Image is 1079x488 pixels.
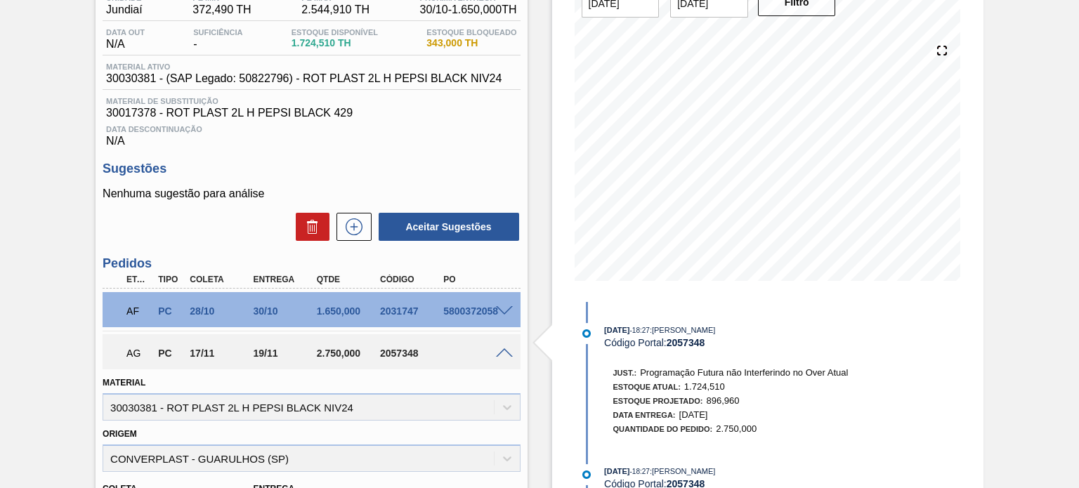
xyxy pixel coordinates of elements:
span: 2.750,000 [716,423,757,434]
div: Pedido de Compra [155,348,186,359]
span: Data Descontinuação [106,125,516,133]
span: 2.544,910 TH [301,4,370,16]
div: Código [377,275,446,284]
div: Nova sugestão [329,213,372,241]
strong: 2057348 [667,337,705,348]
span: Suficiência [193,28,242,37]
span: 30/10 - 1.650,000 TH [420,4,517,16]
h3: Sugestões [103,161,520,176]
span: Material de Substituição [106,97,516,105]
p: Nenhuma sugestão para análise [103,187,520,200]
div: 30/10/2025 [250,305,320,317]
div: 17/11/2025 [186,348,256,359]
div: N/A [103,28,148,51]
span: - 18:27 [630,327,650,334]
span: [DATE] [679,409,708,420]
div: Qtde [313,275,383,284]
span: : [PERSON_NAME] [650,467,716,475]
span: Estoque Bloqueado [426,28,516,37]
div: Aceitar Sugestões [372,211,521,242]
div: N/A [103,119,520,147]
div: 19/11/2025 [250,348,320,359]
span: 30017378 - ROT PLAST 2L H PEPSI BLACK 429 [106,107,516,119]
span: Estoque Disponível [292,28,378,37]
span: Quantidade do Pedido: [613,425,713,433]
div: Aguardando Aprovação do Gestor [123,338,155,369]
span: 343,000 TH [426,38,516,48]
h3: Pedidos [103,256,520,271]
span: Estoque Atual: [613,383,681,391]
span: Estoque Projetado: [613,397,703,405]
span: 372,490 TH [192,4,251,16]
p: AF [126,305,151,317]
div: 1.650,000 [313,305,383,317]
label: Origem [103,429,137,439]
div: Código Portal: [604,337,938,348]
div: 2031747 [377,305,446,317]
p: AG [126,348,151,359]
div: PO [440,275,509,284]
div: 5800372058 [440,305,509,317]
img: atual [582,329,591,338]
div: Tipo [155,275,186,284]
span: Data Entrega: [613,411,676,419]
span: Programação Futura não Interferindo no Over Atual [640,367,848,378]
div: Coleta [186,275,256,284]
span: Data out [106,28,145,37]
span: [DATE] [604,467,629,475]
img: atual [582,470,591,479]
div: Aguardando Faturamento [123,296,155,327]
span: [DATE] [604,326,629,334]
div: Pedido de Compra [155,305,186,317]
div: Entrega [250,275,320,284]
span: : [PERSON_NAME] [650,326,716,334]
div: 2057348 [377,348,446,359]
div: Excluir Sugestões [289,213,329,241]
span: 1.724,510 [684,381,725,392]
span: Material ativo [106,62,502,71]
div: 28/10/2025 [186,305,256,317]
span: Just.: [613,369,637,377]
div: - [190,28,246,51]
span: 30030381 - (SAP Legado: 50822796) - ROT PLAST 2L H PEPSI BLACK NIV24 [106,72,502,85]
span: 896,960 [706,395,739,406]
span: Jundiaí [106,4,143,16]
button: Aceitar Sugestões [379,213,519,241]
label: Material [103,378,145,388]
span: - 18:27 [630,468,650,475]
span: 1.724,510 TH [292,38,378,48]
div: Etapa [123,275,155,284]
div: 2.750,000 [313,348,383,359]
